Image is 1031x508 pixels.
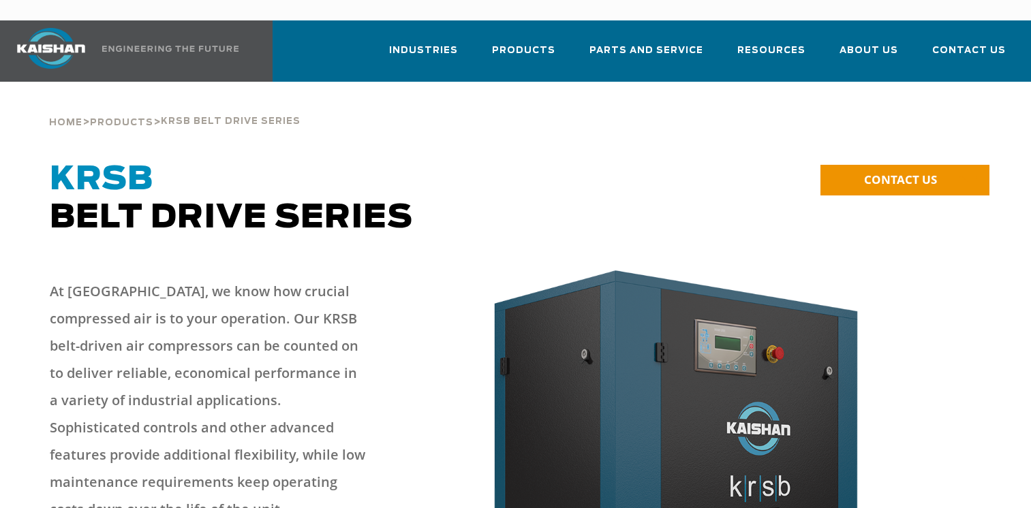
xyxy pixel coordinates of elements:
[102,46,238,52] img: Engineering the future
[840,33,898,79] a: About Us
[50,163,153,196] span: KRSB
[932,43,1006,59] span: Contact Us
[864,172,937,187] span: CONTACT US
[49,82,301,133] div: > >
[492,43,555,59] span: Products
[389,33,458,79] a: Industries
[932,33,1006,79] a: Contact Us
[161,117,301,126] span: krsb belt drive series
[589,33,703,79] a: Parts and Service
[820,165,989,195] a: CONTACT US
[589,43,703,59] span: Parts and Service
[50,163,413,234] span: Belt Drive Series
[90,116,153,128] a: Products
[90,118,153,127] span: Products
[492,33,555,79] a: Products
[840,43,898,59] span: About Us
[737,43,805,59] span: Resources
[49,116,82,128] a: Home
[389,43,458,59] span: Industries
[737,33,805,79] a: Resources
[49,118,82,127] span: Home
